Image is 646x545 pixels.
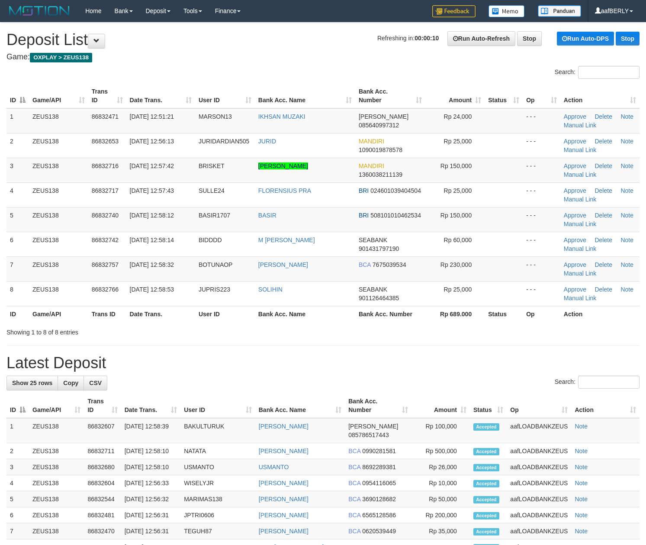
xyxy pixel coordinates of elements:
td: Rp 50,000 [411,491,470,507]
a: Approve [564,162,586,169]
th: Bank Acc. Name [255,306,355,322]
span: BCA [348,480,360,487]
th: Bank Acc. Name: activate to sort column ascending [255,84,355,108]
span: MANDIRI [359,138,384,145]
td: 7 [6,523,29,539]
td: aafLOADBANKZEUS [507,523,571,539]
td: aafLOADBANKZEUS [507,459,571,475]
a: BASIR [258,212,276,219]
span: CSV [89,380,102,386]
th: ID [6,306,29,322]
a: Manual Link [564,295,597,302]
td: [DATE] 12:58:39 [121,418,181,443]
a: FLORENSIUS PRA [258,187,311,194]
span: SULLE24 [199,187,225,194]
th: Op: activate to sort column ascending [507,393,571,418]
th: Action: activate to sort column ascending [571,393,640,418]
span: Copy 901126464385 to clipboard [359,295,399,302]
span: Rp 24,000 [444,113,472,120]
a: Copy [58,376,84,390]
span: MANDIRI [359,162,384,169]
a: Note [575,464,588,470]
td: BAKULTURUK [180,418,255,443]
td: USMANTO [180,459,255,475]
td: aafLOADBANKZEUS [507,491,571,507]
th: Action: activate to sort column ascending [560,84,640,108]
span: [PERSON_NAME] [359,113,408,120]
td: 6 [6,507,29,523]
span: 86832717 [92,187,119,194]
a: Delete [595,138,612,145]
span: Accepted [473,480,499,487]
span: Accepted [473,512,499,519]
td: JPTRI0606 [180,507,255,523]
label: Search: [555,376,640,389]
span: Copy 0954116065 to clipboard [362,480,396,487]
a: Approve [564,138,586,145]
a: [PERSON_NAME] [259,528,309,535]
td: Rp 200,000 [411,507,470,523]
a: CSV [84,376,107,390]
a: Stop [616,32,640,45]
span: BIDDDD [199,237,222,243]
td: 6 [6,232,29,256]
td: 2 [6,133,29,158]
th: Bank Acc. Number [355,306,425,322]
a: Note [620,261,633,268]
span: Rp 150,000 [440,162,472,169]
span: [DATE] 12:58:14 [130,237,174,243]
span: Copy 8692289381 to clipboard [362,464,396,470]
span: [DATE] 12:57:42 [130,162,174,169]
span: Accepted [473,528,499,535]
td: ZEUS138 [29,491,84,507]
span: BRI [359,212,369,219]
span: SEABANK [359,237,387,243]
td: [DATE] 12:56:31 [121,523,181,539]
th: Bank Acc. Number: activate to sort column ascending [355,84,425,108]
span: Accepted [473,464,499,471]
span: [DATE] 12:58:12 [130,212,174,219]
a: Note [575,512,588,519]
td: ZEUS138 [29,459,84,475]
a: USMANTO [259,464,289,470]
span: Copy 7675039534 to clipboard [373,261,406,268]
a: Run Auto-Refresh [447,31,515,46]
span: [DATE] 12:57:43 [130,187,174,194]
th: Trans ID: activate to sort column ascending [88,84,126,108]
td: TEGUH87 [180,523,255,539]
a: Approve [564,212,586,219]
td: aafLOADBANKZEUS [507,443,571,459]
td: - - - [523,108,560,133]
span: BOTUNAOP [199,261,233,268]
span: Copy 901431797190 to clipboard [359,245,399,252]
a: Approve [564,113,586,120]
span: [PERSON_NAME] [348,423,398,430]
span: Copy 0620539449 to clipboard [362,528,396,535]
td: 86832680 [84,459,121,475]
td: aafLOADBANKZEUS [507,507,571,523]
span: Copy 3690128682 to clipboard [362,496,396,503]
span: Accepted [473,448,499,455]
span: 86832757 [92,261,119,268]
span: BCA [359,261,371,268]
span: JUPRIS223 [199,286,230,293]
td: Rp 35,000 [411,523,470,539]
th: Date Trans. [126,306,195,322]
span: Copy 1090019878578 to clipboard [359,146,402,153]
td: Rp 100,000 [411,418,470,443]
span: SEABANK [359,286,387,293]
th: Game/API: activate to sort column ascending [29,84,88,108]
td: [DATE] 12:56:33 [121,475,181,491]
a: Manual Link [564,221,597,227]
span: Copy 508101010462534 to clipboard [370,212,421,219]
th: Trans ID [88,306,126,322]
td: - - - [523,256,560,281]
td: 86832607 [84,418,121,443]
a: Note [575,480,588,487]
th: User ID: activate to sort column ascending [195,84,255,108]
td: Rp 26,000 [411,459,470,475]
a: Delete [595,113,612,120]
td: ZEUS138 [29,133,88,158]
a: Manual Link [564,146,597,153]
a: Approve [564,261,586,268]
